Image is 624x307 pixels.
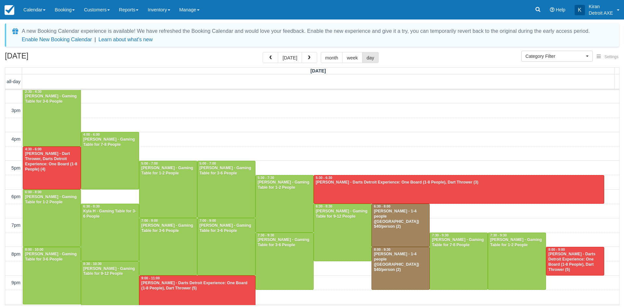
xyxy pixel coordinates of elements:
[521,51,593,62] button: Category Filter
[257,180,312,190] div: [PERSON_NAME] - Gaming Table for 1-2 People
[25,195,79,205] div: [PERSON_NAME] - Gaming Table for 1-2 People
[11,251,20,257] span: 8pm
[430,233,488,290] a: 7:30 - 9:30[PERSON_NAME] - Gaming Table for 7-8 People
[488,233,546,290] a: 7:30 - 9:30[PERSON_NAME] - Gaming Table for 1-2 People
[22,27,590,35] div: A new Booking Calendar experience is available! We have refreshed the Booking Calendar and would ...
[604,55,618,59] span: Settings
[25,248,44,251] span: 8:00 - 10:00
[258,176,274,180] span: 5:30 - 7:30
[526,53,584,59] span: Category Filter
[11,165,20,171] span: 5pm
[83,209,137,219] div: Kyla H - Gaming Table for 3-6 People
[490,234,507,237] span: 7:30 - 9:30
[342,52,362,63] button: week
[23,147,81,190] a: 4:30 - 6:00[PERSON_NAME] - Dart Thrower, Darts Detroit Experience: One Board (1-8 People) (4)
[374,205,390,208] span: 6:30 - 8:00
[197,218,255,275] a: 7:00 - 9:00[PERSON_NAME] - Gaming Table for 3-6 People
[362,52,379,63] button: day
[95,37,96,42] span: |
[199,223,253,234] div: [PERSON_NAME] - Gaming Table for 3-6 People
[316,176,332,180] span: 5:30 - 6:30
[373,209,428,230] div: [PERSON_NAME] - 1-4 people ([GEOGRAPHIC_DATA]) $40/person (2)
[25,90,42,94] span: 2:30 - 4:30
[139,218,197,275] a: 7:00 - 9:00[PERSON_NAME] - Gaming Table for 3-6 People
[550,7,554,12] i: Help
[25,151,79,172] div: [PERSON_NAME] - Dart Thrower, Darts Detroit Experience: One Board (1-8 People) (4)
[278,52,302,63] button: [DATE]
[257,237,312,248] div: [PERSON_NAME] - Gaming Table for 3-6 People
[23,189,81,247] a: 6:00 - 8:00[PERSON_NAME] - Gaming Table for 1-2 People
[25,190,42,194] span: 6:00 - 8:00
[7,79,20,84] span: all-day
[141,276,160,280] span: 9:00 - 11:00
[98,37,153,42] a: Learn about what's new
[556,7,565,12] span: Help
[371,204,430,247] a: 6:30 - 8:00[PERSON_NAME] - 1-4 people ([GEOGRAPHIC_DATA]) $40/person (2)
[141,166,195,176] div: [PERSON_NAME] - Gaming Table for 1-2 People
[11,223,20,228] span: 7pm
[548,252,602,273] div: [PERSON_NAME] - Darts Detroit Experience: One Board (1-8 People), Dart Thrower (5)
[432,237,486,248] div: [PERSON_NAME] - Gaming Table for 7-8 People
[141,162,158,165] span: 5:00 - 7:00
[593,52,622,62] button: Settings
[374,248,390,251] span: 8:00 - 9:30
[139,161,197,218] a: 5:00 - 7:00[PERSON_NAME] - Gaming Table for 1-2 People
[83,262,102,266] span: 8:30 - 10:30
[316,205,332,208] span: 6:30 - 8:30
[141,219,158,223] span: 7:00 - 9:00
[22,36,92,43] button: Enable New Booking Calendar
[490,237,544,248] div: [PERSON_NAME] - Gaming Table for 1-2 People
[314,175,604,204] a: 5:30 - 6:30[PERSON_NAME] - Darts Detroit Experience: One Board (1-8 People), Dart Thrower (3)
[11,280,20,285] span: 9pm
[589,3,613,10] p: Kiran
[200,162,216,165] span: 5:00 - 7:00
[83,137,137,147] div: [PERSON_NAME] - Gaming Table for 7-8 People
[546,247,604,275] a: 8:00 - 9:00[PERSON_NAME] - Darts Detroit Experience: One Board (1-8 People), Dart Thrower (5)
[141,281,253,291] div: [PERSON_NAME] - Darts Detroit Experience: One Board (1-8 People), Dart Thrower (5)
[197,161,255,218] a: 5:00 - 7:00[PERSON_NAME] - Gaming Table for 3-6 People
[255,175,314,233] a: 5:30 - 7:30[PERSON_NAME] - Gaming Table for 1-2 People
[575,5,585,15] div: K
[316,209,370,219] div: [PERSON_NAME] - Gaming Table for 9-12 People
[83,133,100,136] span: 4:00 - 6:00
[371,247,430,290] a: 8:00 - 9:30[PERSON_NAME] - 1-4 people ([GEOGRAPHIC_DATA]) $40/person (2)
[25,94,79,104] div: [PERSON_NAME] - Gaming Table for 3-6 People
[316,180,603,185] div: [PERSON_NAME] - Darts Detroit Experience: One Board (1-8 People), Dart Thrower (3)
[589,10,613,16] p: Detroit AXE
[321,52,343,63] button: month
[373,252,428,273] div: [PERSON_NAME] - 1-4 people ([GEOGRAPHIC_DATA]) $40/person (2)
[81,204,139,261] a: 6:30 - 8:30Kyla H - Gaming Table for 3-6 People
[81,132,139,189] a: 4:00 - 6:00[PERSON_NAME] - Gaming Table for 7-8 People
[83,205,100,208] span: 6:30 - 8:30
[432,234,448,237] span: 7:30 - 9:30
[255,233,314,290] a: 7:30 - 9:30[PERSON_NAME] - Gaming Table for 3-6 People
[23,89,81,147] a: 2:30 - 4:30[PERSON_NAME] - Gaming Table for 3-6 People
[11,194,20,199] span: 6pm
[199,166,253,176] div: [PERSON_NAME] - Gaming Table for 3-6 People
[83,266,137,277] div: [PERSON_NAME] - Gaming Table for 9-12 People
[25,252,79,262] div: [PERSON_NAME] - Gaming Table for 3-6 People
[11,136,20,142] span: 4pm
[23,247,81,304] a: 8:00 - 10:00[PERSON_NAME] - Gaming Table for 3-6 People
[200,219,216,223] span: 7:00 - 9:00
[310,68,326,73] span: [DATE]
[5,5,14,15] img: checkfront-main-nav-mini-logo.png
[25,147,42,151] span: 4:30 - 6:00
[11,108,20,113] span: 3pm
[5,52,87,64] h2: [DATE]
[258,234,274,237] span: 7:30 - 9:30
[141,223,195,234] div: [PERSON_NAME] - Gaming Table for 3-6 People
[314,204,372,261] a: 6:30 - 8:30[PERSON_NAME] - Gaming Table for 9-12 People
[548,248,565,251] span: 8:00 - 9:00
